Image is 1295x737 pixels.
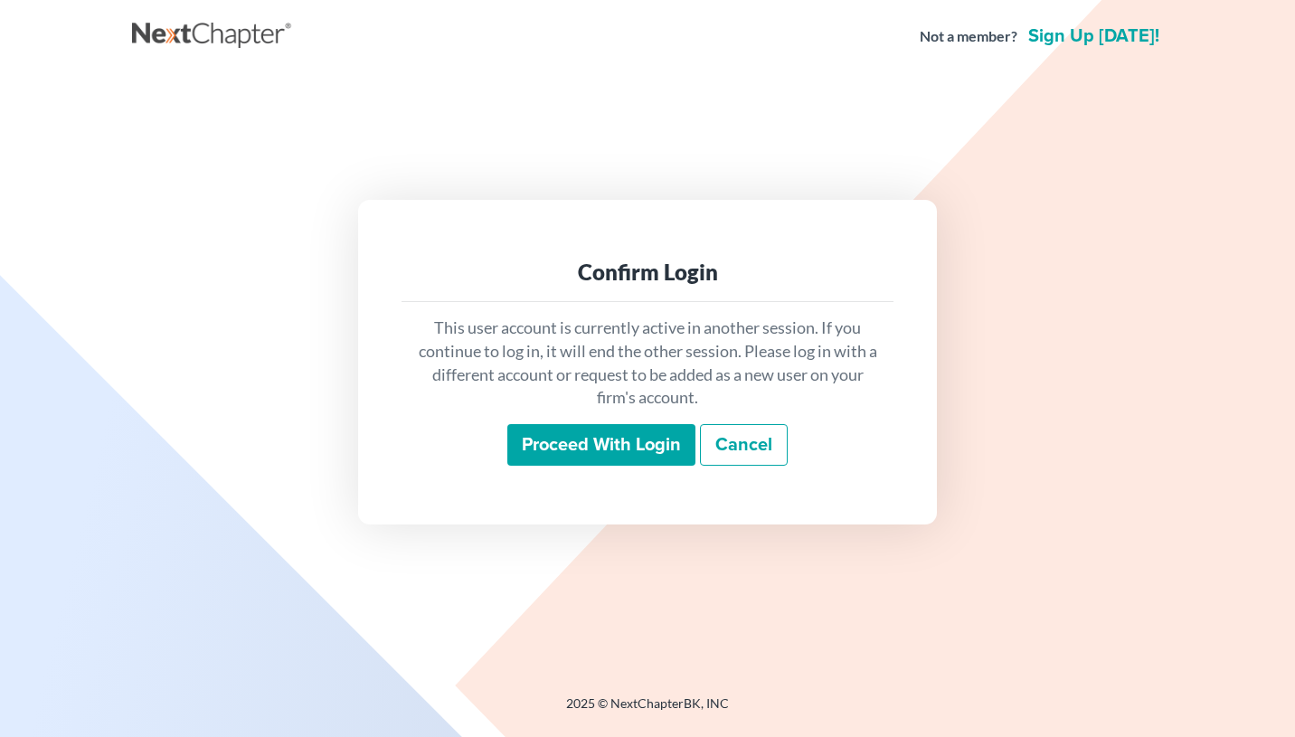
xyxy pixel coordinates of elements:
[416,258,879,287] div: Confirm Login
[1025,27,1163,45] a: Sign up [DATE]!
[132,694,1163,727] div: 2025 © NextChapterBK, INC
[920,26,1017,47] strong: Not a member?
[416,317,879,410] p: This user account is currently active in another session. If you continue to log in, it will end ...
[700,424,788,466] a: Cancel
[507,424,695,466] input: Proceed with login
